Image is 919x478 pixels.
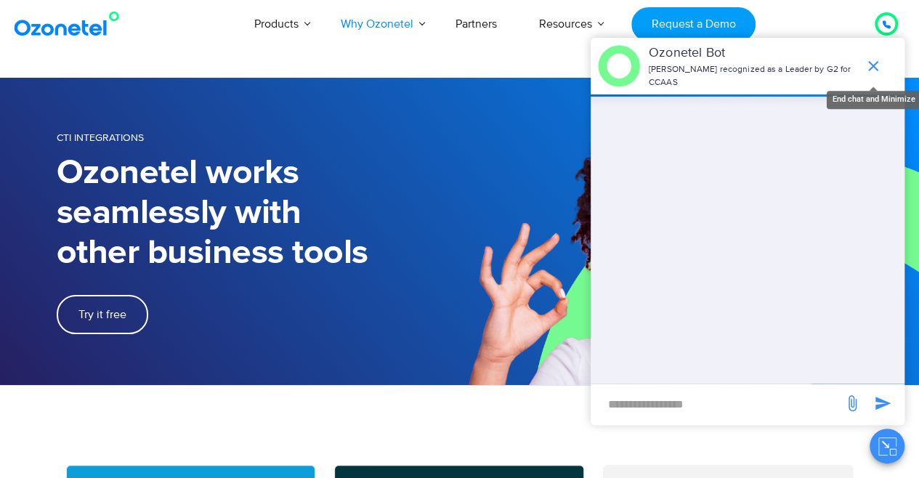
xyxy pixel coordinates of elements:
h1: Ozonetel works seamlessly with other business tools [57,153,460,273]
p: [PERSON_NAME] recognized as a Leader by G2 for CCAAS [649,63,857,89]
span: send message [868,389,897,418]
div: new-msg-input [598,392,836,418]
a: Try it free [57,295,148,334]
p: Ozonetel Bot [649,44,857,63]
span: Try it free [78,309,126,320]
img: header [598,45,640,87]
span: CTI Integrations [57,131,144,144]
span: send message [838,389,867,418]
button: Close chat [870,429,904,463]
span: end chat or minimize [859,52,888,81]
a: Request a Demo [631,7,756,41]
